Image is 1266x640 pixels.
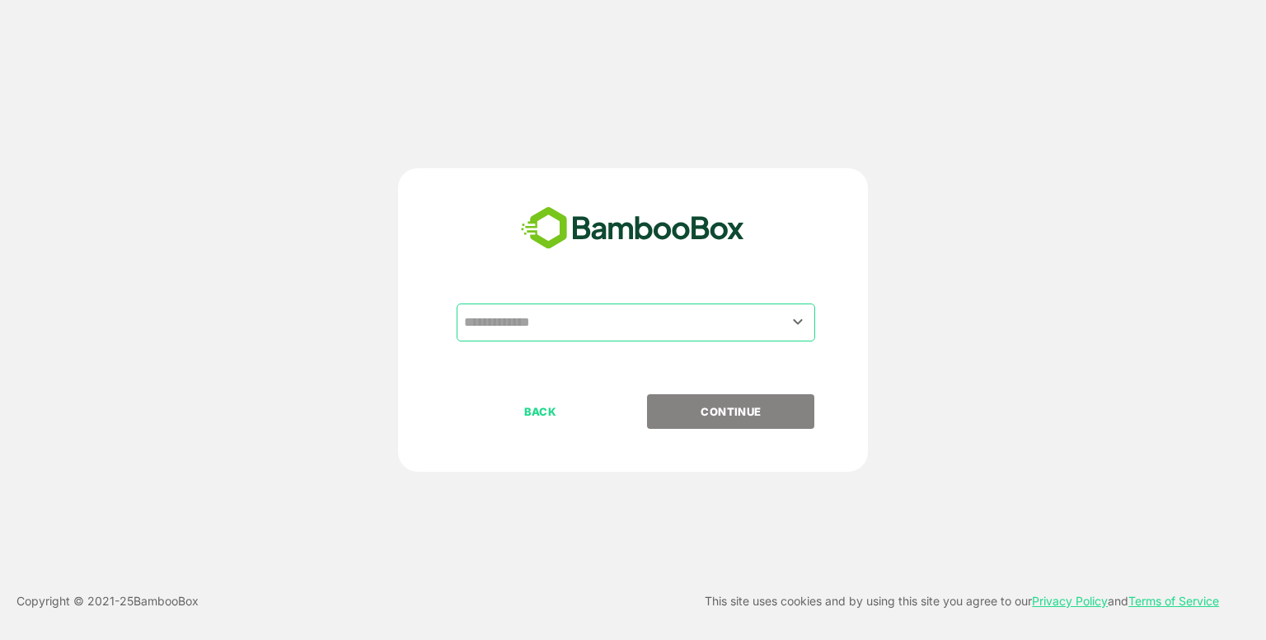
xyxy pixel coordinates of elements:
[787,311,809,333] button: Open
[512,201,753,256] img: bamboobox
[458,402,623,421] p: BACK
[16,591,199,611] p: Copyright © 2021- 25 BambooBox
[649,402,814,421] p: CONTINUE
[647,394,814,429] button: CONTINUE
[1128,594,1219,608] a: Terms of Service
[705,591,1219,611] p: This site uses cookies and by using this site you agree to our and
[1032,594,1108,608] a: Privacy Policy
[457,394,624,429] button: BACK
